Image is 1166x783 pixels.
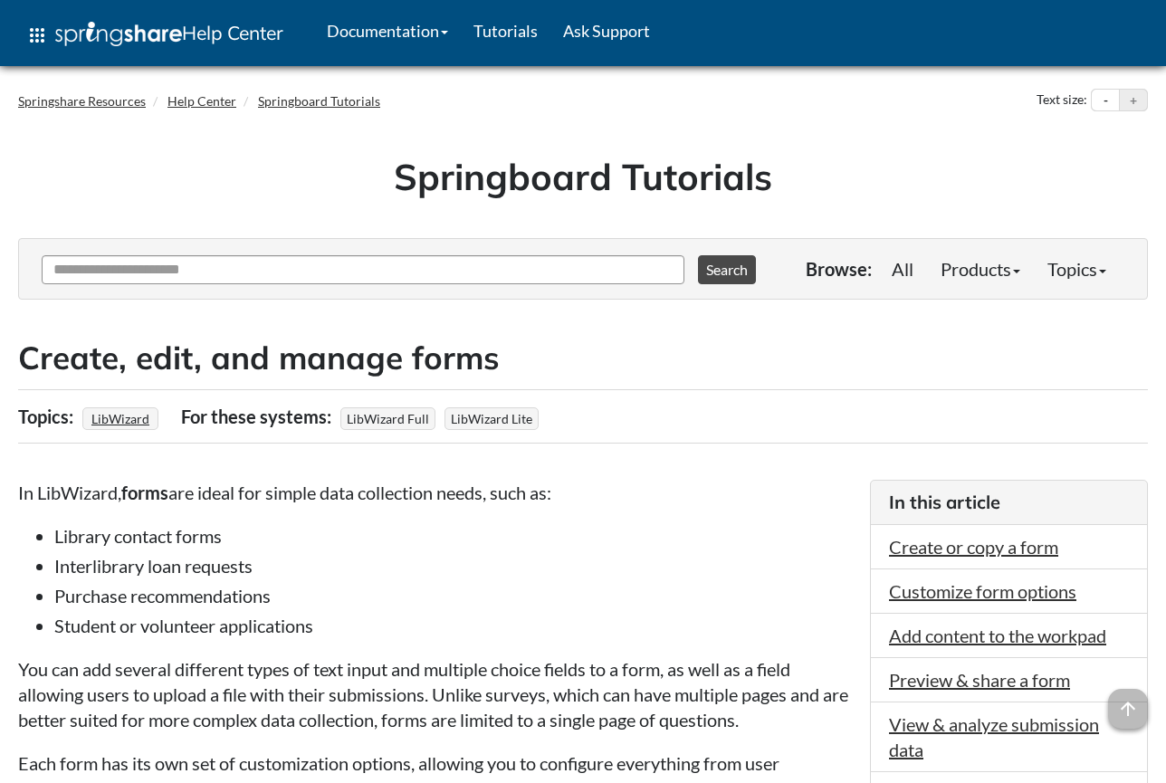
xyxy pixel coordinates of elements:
span: Help Center [182,21,283,44]
li: Interlibrary loan requests [54,553,852,578]
div: Text size: [1033,89,1091,112]
span: arrow_upward [1108,689,1148,729]
a: View & analyze submission data [889,713,1099,760]
p: Browse: [806,256,872,282]
a: Add content to the workpad [889,625,1106,646]
a: Create or copy a form [889,536,1058,558]
li: Purchase recommendations [54,583,852,608]
div: For these systems: [181,399,336,434]
a: arrow_upward [1108,691,1148,712]
strong: forms [121,482,168,503]
a: Springshare Resources [18,93,146,109]
span: LibWizard Full [340,407,435,430]
span: LibWizard Lite [444,407,539,430]
img: Springshare [55,22,182,46]
button: Decrease text size [1092,90,1119,111]
button: Increase text size [1120,90,1147,111]
a: Preview & share a form [889,669,1070,691]
a: Help Center [167,93,236,109]
li: Student or volunteer applications [54,613,852,638]
a: Products [927,251,1034,287]
a: Customize form options [889,580,1076,602]
a: All [878,251,927,287]
a: LibWizard [89,406,152,432]
a: apps Help Center [14,8,296,62]
h1: Springboard Tutorials [32,151,1134,202]
a: Topics [1034,251,1120,287]
p: You can add several different types of text input and multiple choice fields to a form, as well a... [18,656,852,732]
a: Documentation [314,8,461,53]
div: Topics: [18,399,78,434]
h2: Create, edit, and manage forms [18,336,1148,380]
li: Library contact forms [54,523,852,549]
a: Ask Support [550,8,663,53]
a: Tutorials [461,8,550,53]
a: Springboard Tutorials [258,93,380,109]
button: Search [698,255,756,284]
p: In LibWizard, are ideal for simple data collection needs, such as: [18,480,852,505]
span: apps [26,24,48,46]
h3: In this article [889,490,1129,515]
